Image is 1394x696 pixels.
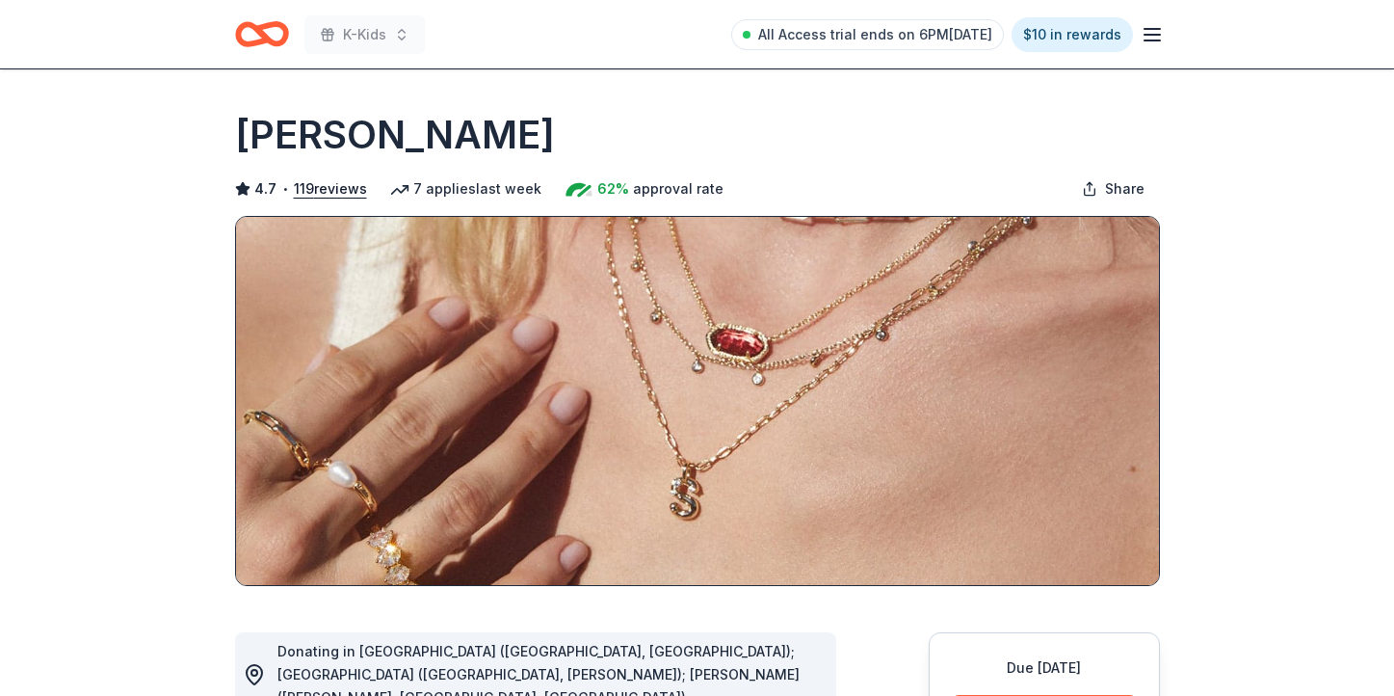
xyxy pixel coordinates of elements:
div: Due [DATE] [953,656,1136,680]
a: All Access trial ends on 6PM[DATE] [731,19,1004,50]
span: 4.7 [254,177,276,201]
span: • [281,181,288,197]
div: 7 applies last week [390,177,541,201]
button: Share [1066,170,1160,208]
span: K-Kids [343,23,386,46]
span: approval rate [633,177,723,201]
span: 62% [597,177,629,201]
span: All Access trial ends on 6PM[DATE] [758,23,992,46]
button: 119reviews [294,177,367,201]
h1: [PERSON_NAME] [235,108,555,162]
a: $10 in rewards [1012,17,1133,52]
span: Share [1105,177,1144,201]
button: K-Kids [304,15,425,54]
img: Image for Kendra Scott [236,217,1159,585]
a: Home [235,12,289,57]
